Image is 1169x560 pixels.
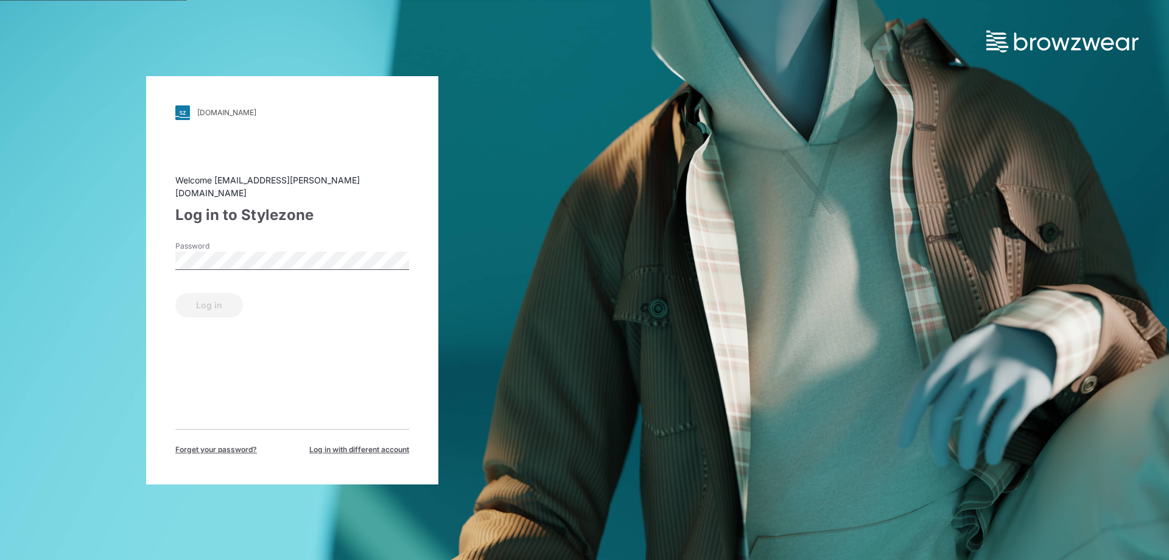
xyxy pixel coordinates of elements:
span: Forget your password? [175,444,257,455]
a: [DOMAIN_NAME] [175,105,409,120]
img: svg+xml;base64,PHN2ZyB3aWR0aD0iMjgiIGhlaWdodD0iMjgiIHZpZXdCb3g9IjAgMCAyOCAyOCIgZmlsbD0ibm9uZSIgeG... [175,105,190,120]
span: Log in with different account [309,444,409,455]
img: browzwear-logo.73288ffb.svg [986,30,1139,52]
label: Password [175,241,261,252]
div: Welcome [EMAIL_ADDRESS][PERSON_NAME][DOMAIN_NAME] [175,174,409,199]
div: Log in to Stylezone [175,204,409,226]
div: [DOMAIN_NAME] [197,108,256,117]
